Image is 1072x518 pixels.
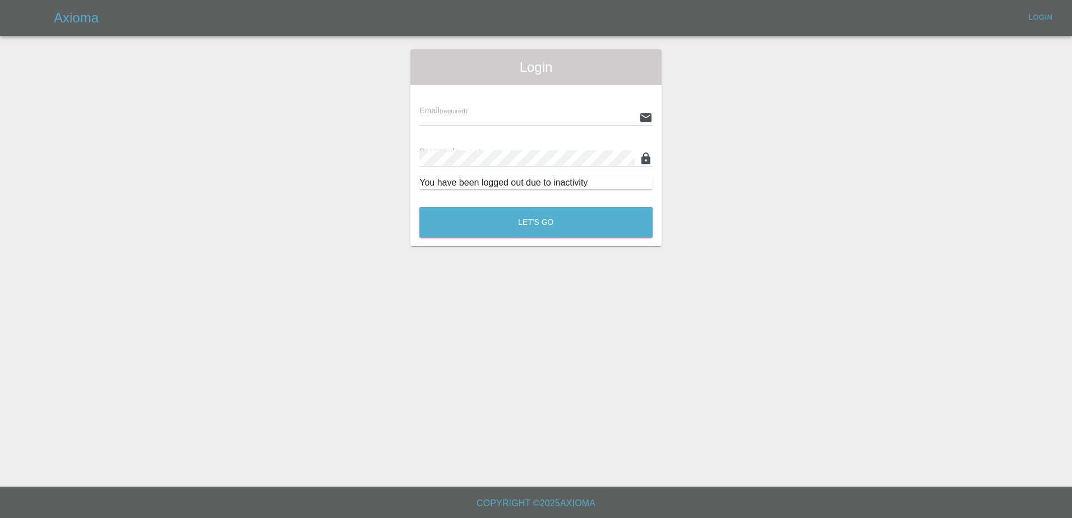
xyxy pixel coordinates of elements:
div: You have been logged out due to inactivity [419,176,653,189]
small: (required) [455,149,483,155]
span: Email [419,106,467,115]
span: Login [419,58,653,76]
a: Login [1023,9,1059,26]
h6: Copyright © 2025 Axioma [9,496,1063,511]
small: (required) [440,108,468,114]
button: Let's Go [419,207,653,238]
span: Password [419,147,482,156]
h5: Axioma [54,9,99,27]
